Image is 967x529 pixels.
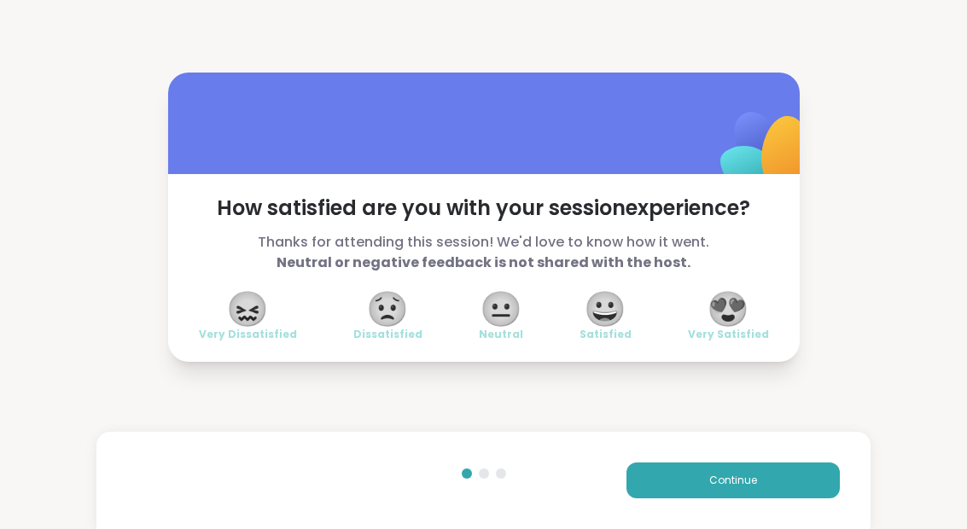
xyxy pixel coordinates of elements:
b: Neutral or negative feedback is not shared with the host. [277,253,690,272]
span: Very Dissatisfied [199,328,297,341]
span: Satisfied [580,328,632,341]
span: Very Satisfied [688,328,769,341]
span: Continue [709,473,757,488]
span: 😟 [366,294,409,324]
span: 😀 [584,294,626,324]
button: Continue [626,462,840,498]
span: How satisfied are you with your session experience? [199,195,769,222]
span: 😍 [707,294,749,324]
span: 😐 [480,294,522,324]
img: ShareWell Logomark [680,67,850,237]
span: Neutral [479,328,523,341]
span: 😖 [226,294,269,324]
span: Thanks for attending this session! We'd love to know how it went. [199,232,769,273]
span: Dissatisfied [353,328,422,341]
